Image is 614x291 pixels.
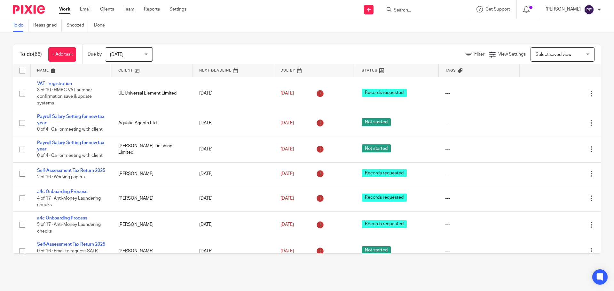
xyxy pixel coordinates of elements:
td: UE Universal Element Limited [112,77,193,110]
span: Not started [362,246,391,254]
span: [DATE] [280,222,294,227]
span: Select saved view [536,52,571,57]
td: [PERSON_NAME] [112,211,193,238]
span: 3 of 10 · HMRC VAT number confirmation save & update systems [37,88,92,105]
span: Records requested [362,194,407,202]
a: Settings [169,6,186,12]
div: --- [445,146,514,152]
td: [DATE] [193,238,274,264]
span: 0 of 4 · Call or meeting with client [37,154,103,158]
span: [DATE] [110,52,123,57]
a: VAT - registration [37,81,72,86]
span: [DATE] [280,196,294,201]
div: --- [445,90,514,96]
span: 4 of 17 · Anti-Money Laundering checks [37,196,101,207]
td: [PERSON_NAME] [112,185,193,211]
div: --- [445,120,514,126]
span: Not started [362,118,391,126]
td: [DATE] [193,110,274,136]
a: Clients [100,6,114,12]
a: + Add task [48,47,76,62]
span: Tags [445,69,456,72]
a: Self-Assessment Tax Return 2025 [37,242,105,247]
a: Payroll Salary Setting for new tax year [37,141,104,151]
img: svg%3E [584,4,594,15]
a: Self-Assessment Tax Return 2025 [37,168,105,173]
span: [DATE] [280,249,294,253]
span: 0 of 4 · Call or meeting with client [37,127,103,132]
span: Records requested [362,220,407,228]
a: To do [13,19,28,32]
span: Get Support [485,7,510,11]
span: 5 of 17 · Anti-Money Laundering checks [37,222,101,234]
a: Done [94,19,110,32]
span: View Settings [498,52,526,57]
span: [DATE] [280,147,294,151]
div: --- [445,171,514,177]
span: Records requested [362,169,407,177]
div: --- [445,248,514,254]
div: --- [445,221,514,228]
span: 2 of 16 · Working papers [37,175,85,179]
a: Reassigned [33,19,62,32]
p: Due by [88,51,102,57]
a: Payroll Salary Setting for new tax year [37,114,104,125]
a: a4c Onboarding Process [37,216,87,220]
a: Snoozed [67,19,89,32]
td: [PERSON_NAME] [112,238,193,264]
span: 0 of 16 · Email to request SATR information [37,249,98,260]
span: Records requested [362,89,407,97]
td: [DATE] [193,185,274,211]
p: [PERSON_NAME] [546,6,581,12]
span: [DATE] [280,91,294,96]
img: Pixie [13,5,45,14]
h1: To do [20,51,42,58]
a: Reports [144,6,160,12]
a: a4c Onboarding Process [37,189,87,194]
a: Email [80,6,91,12]
a: Work [59,6,70,12]
td: Aquatic Agents Ltd [112,110,193,136]
td: [DATE] [193,77,274,110]
span: Filter [474,52,484,57]
td: [DATE] [193,136,274,162]
a: Team [124,6,134,12]
td: [DATE] [193,162,274,185]
span: Not started [362,144,391,152]
input: Search [393,8,451,13]
td: [DATE] [193,211,274,238]
div: --- [445,195,514,202]
span: [DATE] [280,121,294,125]
td: [PERSON_NAME] Finishing Limited [112,136,193,162]
td: [PERSON_NAME] [112,162,193,185]
span: (66) [33,52,42,57]
span: [DATE] [280,172,294,176]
